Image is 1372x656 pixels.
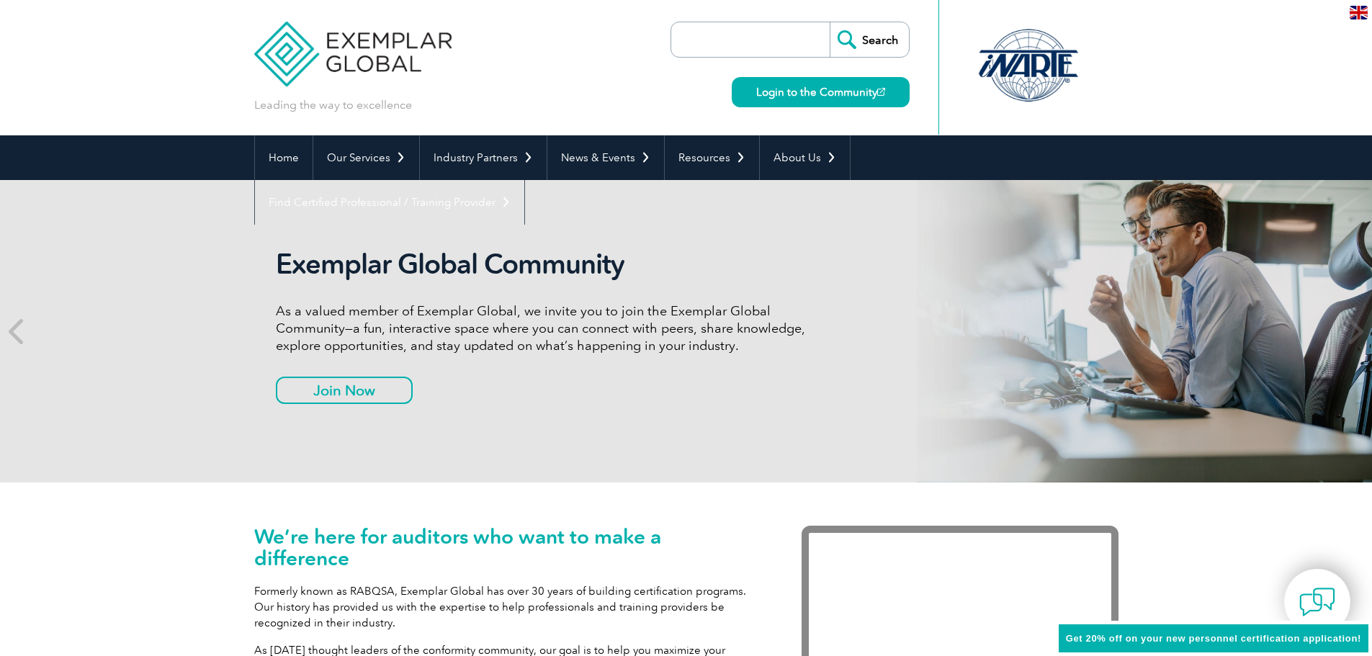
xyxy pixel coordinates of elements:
[313,135,419,180] a: Our Services
[732,77,910,107] a: Login to the Community
[877,88,885,96] img: open_square.png
[255,180,524,225] a: Find Certified Professional / Training Provider
[254,526,758,569] h1: We’re here for auditors who want to make a difference
[254,97,412,113] p: Leading the way to excellence
[1350,6,1368,19] img: en
[420,135,547,180] a: Industry Partners
[255,135,313,180] a: Home
[547,135,664,180] a: News & Events
[1066,633,1361,644] span: Get 20% off on your new personnel certification application!
[276,377,413,404] a: Join Now
[665,135,759,180] a: Resources
[830,22,909,57] input: Search
[276,302,816,354] p: As a valued member of Exemplar Global, we invite you to join the Exemplar Global Community—a fun,...
[1299,584,1335,620] img: contact-chat.png
[276,248,816,281] h2: Exemplar Global Community
[760,135,850,180] a: About Us
[254,583,758,631] p: Formerly known as RABQSA, Exemplar Global has over 30 years of building certification programs. O...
